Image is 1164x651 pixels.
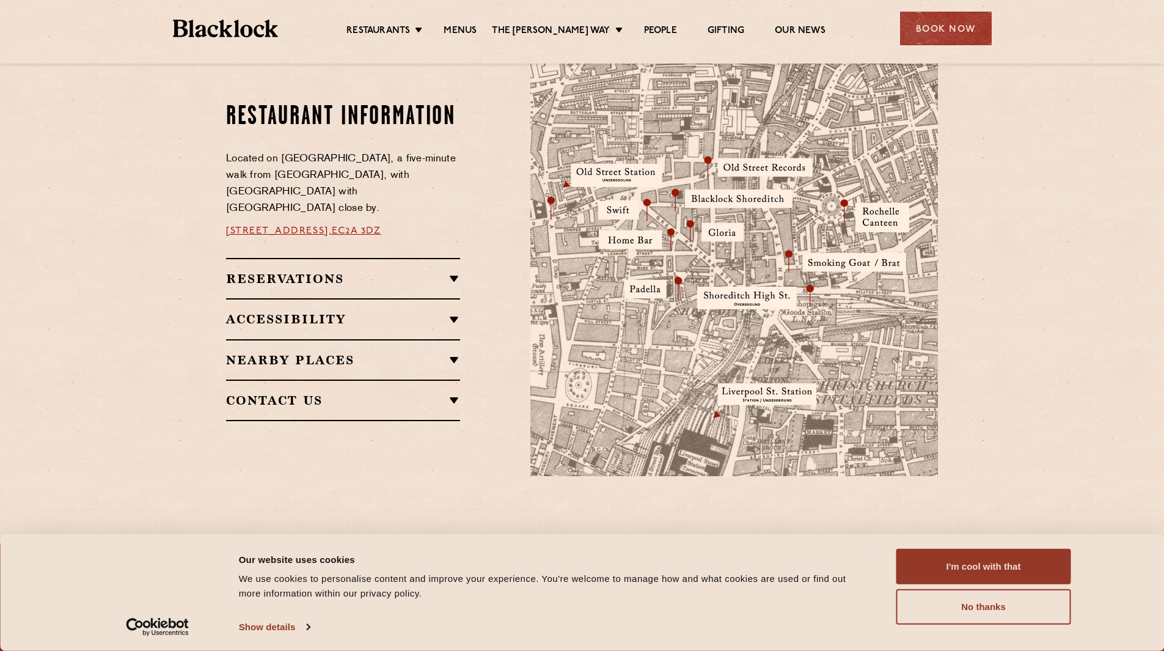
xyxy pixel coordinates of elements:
[226,226,332,236] a: [STREET_ADDRESS],
[775,25,825,39] a: Our News
[226,102,460,133] h2: Restaurant Information
[226,151,460,217] p: Located on [GEOGRAPHIC_DATA], a five-minute walk from [GEOGRAPHIC_DATA], with [GEOGRAPHIC_DATA] w...
[346,25,410,39] a: Restaurants
[239,572,869,601] div: We use cookies to personalise content and improve your experience. You're welcome to manage how a...
[104,618,211,636] a: Usercentrics Cookiebot - opens in a new window
[239,552,869,567] div: Our website uses cookies
[896,549,1071,584] button: I'm cool with that
[900,12,992,45] div: Book Now
[239,618,310,636] a: Show details
[226,353,460,367] h2: Nearby Places
[332,226,381,236] a: EC2A 3DZ
[896,589,1071,625] button: No thanks
[173,20,279,37] img: BL_Textured_Logo-footer-cropped.svg
[807,362,978,476] img: svg%3E
[530,47,938,476] img: Shoreditch-nearby-places-desktop-map-copy-scaled.jpg
[226,271,460,286] h2: Reservations
[226,393,460,408] h2: Contact Us
[708,25,744,39] a: Gifting
[492,25,610,39] a: The [PERSON_NAME] Way
[444,25,477,39] a: Menus
[226,312,460,326] h2: Accessibility
[644,25,677,39] a: People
